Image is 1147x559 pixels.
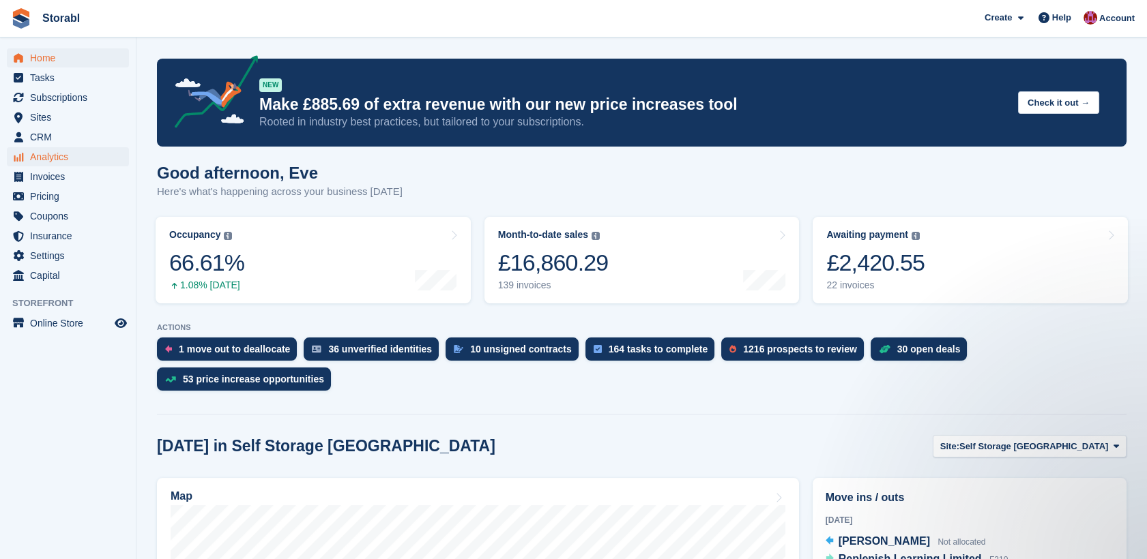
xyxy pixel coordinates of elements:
[157,164,403,182] h1: Good afternoon, Eve
[113,315,129,331] a: Preview store
[7,314,129,333] a: menu
[594,345,602,353] img: task-75834270c22a3079a89374b754ae025e5fb1db73e45f91037f5363f120a921f8.svg
[30,226,112,245] span: Insurance
[7,226,129,245] a: menu
[30,167,112,186] span: Invoices
[169,229,220,241] div: Occupancy
[11,8,31,29] img: stora-icon-8386f47178a22dfd0bd8f6a31ec36ba5ce8667c1dd55bd0f319d3a0aa187defe.svg
[912,232,920,240] img: icon-info-grey-7440780725fd019a000dd9b08b2336e03edf1995a4989e88bcd33f0948082b44.svg
[743,344,857,354] div: 1216 prospects to review
[609,344,708,354] div: 164 tasks to complete
[7,187,129,206] a: menu
[826,533,986,551] a: [PERSON_NAME] Not allocated
[30,266,112,285] span: Capital
[7,48,129,67] a: menu
[470,344,572,354] div: 10 unsigned contracts
[179,344,290,354] div: 1 move out to deallocate
[171,490,192,502] h2: Map
[933,435,1127,457] button: Site: Self Storage [GEOGRAPHIC_DATA]
[224,232,232,240] img: icon-info-grey-7440780725fd019a000dd9b08b2336e03edf1995a4989e88bcd33f0948082b44.svg
[959,440,1108,453] span: Self Storage [GEOGRAPHIC_DATA]
[7,147,129,166] a: menu
[729,345,736,353] img: prospect-51fa495bee0391a8d652442698ab0144808aea92771e9ea1ae160a38d050c398.svg
[12,297,136,310] span: Storefront
[446,337,585,367] a: 10 unsigned contracts
[169,249,244,277] div: 66.61%
[304,337,446,367] a: 36 unverified identities
[1099,12,1135,25] span: Account
[897,344,961,354] div: 30 open deals
[259,78,282,92] div: NEW
[7,127,129,147] a: menu
[592,232,600,240] img: icon-info-grey-7440780725fd019a000dd9b08b2336e03edf1995a4989e88bcd33f0948082b44.svg
[940,440,959,453] span: Site:
[1018,91,1099,114] button: Check it out →
[1052,11,1071,25] span: Help
[1084,11,1097,25] img: Eve Williams
[157,367,338,397] a: 53 price increase opportunities
[157,337,304,367] a: 1 move out to deallocate
[7,88,129,107] a: menu
[826,489,1114,506] h2: Move ins / outs
[259,115,1007,130] p: Rooted in industry best practices, but tailored to your subscriptions.
[165,376,176,382] img: price_increase_opportunities-93ffe204e8149a01c8c9dc8f82e8f89637d9d84a8eef4429ea346261dce0b2c0.svg
[30,314,112,333] span: Online Store
[871,337,974,367] a: 30 open deals
[30,127,112,147] span: CRM
[826,249,925,277] div: £2,420.55
[7,246,129,265] a: menu
[157,323,1127,332] p: ACTIONS
[30,246,112,265] span: Settings
[156,217,471,303] a: Occupancy 66.61% 1.08% [DATE]
[328,344,432,354] div: 36 unverified identities
[312,345,321,353] img: verify_identity-adf6edd0f0f0b5bbfe63781bf79b02c33cf7c696d77639b501bdc392416b5a36.svg
[7,68,129,87] a: menu
[7,167,129,186] a: menu
[498,229,588,241] div: Month-to-date sales
[839,535,930,547] span: [PERSON_NAME]
[169,279,244,291] div: 1.08% [DATE]
[985,11,1012,25] span: Create
[30,207,112,226] span: Coupons
[30,108,112,127] span: Sites
[826,279,925,291] div: 22 invoices
[30,147,112,166] span: Analytics
[30,88,112,107] span: Subscriptions
[498,249,609,277] div: £16,860.29
[7,207,129,226] a: menu
[165,345,172,353] img: move_outs_to_deallocate_icon-f764333ba52eb49d3ac5e1228854f67142a1ed5810a6f6cc68b1a99e826820c5.svg
[157,437,495,455] h2: [DATE] in Self Storage [GEOGRAPHIC_DATA]
[813,217,1128,303] a: Awaiting payment £2,420.55 22 invoices
[721,337,871,367] a: 1216 prospects to review
[826,514,1114,526] div: [DATE]
[585,337,722,367] a: 164 tasks to complete
[259,95,1007,115] p: Make £885.69 of extra revenue with our new price increases tool
[30,187,112,206] span: Pricing
[157,184,403,200] p: Here's what's happening across your business [DATE]
[454,345,463,353] img: contract_signature_icon-13c848040528278c33f63329250d36e43548de30e8caae1d1a13099fd9432cc5.svg
[163,55,259,133] img: price-adjustments-announcement-icon-8257ccfd72463d97f412b2fc003d46551f7dbcb40ab6d574587a9cd5c0d94...
[826,229,908,241] div: Awaiting payment
[30,68,112,87] span: Tasks
[7,108,129,127] a: menu
[498,279,609,291] div: 139 invoices
[7,266,129,285] a: menu
[484,217,800,303] a: Month-to-date sales £16,860.29 139 invoices
[938,537,985,547] span: Not allocated
[30,48,112,67] span: Home
[37,7,85,29] a: Storabl
[183,374,324,384] div: 53 price increase opportunities
[879,344,890,354] img: deal-1b604bf984904fb50ccaf53a9ad4b4a5d6e5aea283cecdc64d6e3604feb123c2.svg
